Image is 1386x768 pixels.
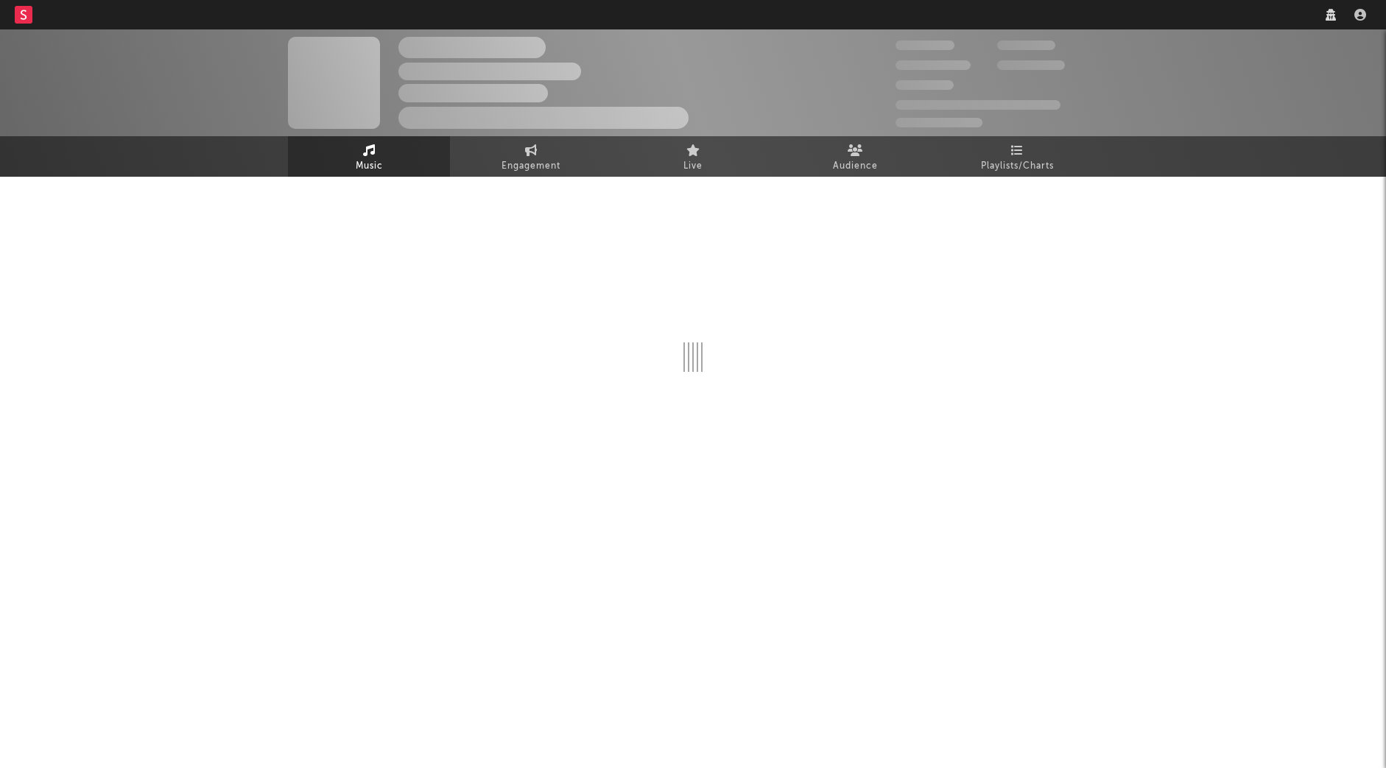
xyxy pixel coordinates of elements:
span: Live [683,158,703,175]
span: 100,000 [896,80,954,90]
span: 1,000,000 [997,60,1065,70]
a: Playlists/Charts [936,136,1098,177]
span: Playlists/Charts [981,158,1054,175]
span: 50,000,000 Monthly Listeners [896,100,1060,110]
span: 100,000 [997,40,1055,50]
a: Audience [774,136,936,177]
span: Audience [833,158,878,175]
a: Engagement [450,136,612,177]
span: Jump Score: 85.0 [896,118,982,127]
a: Music [288,136,450,177]
span: Music [356,158,383,175]
span: 50,000,000 [896,60,971,70]
a: Live [612,136,774,177]
span: 300,000 [896,40,954,50]
span: Engagement [502,158,560,175]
